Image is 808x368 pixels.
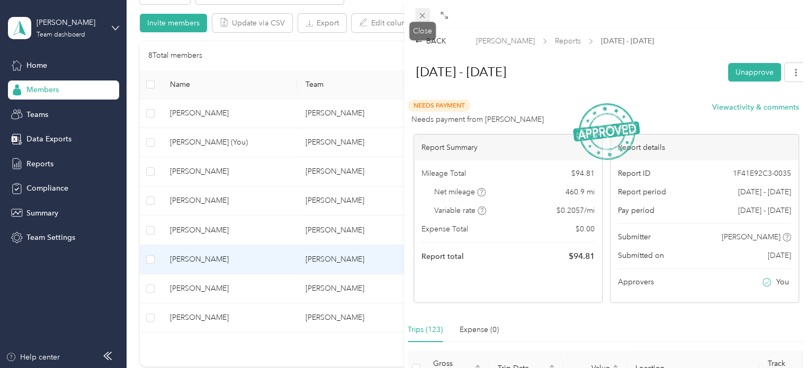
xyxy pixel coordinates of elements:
[411,114,544,125] span: Needs payment from [PERSON_NAME]
[576,223,595,235] span: $ 0.00
[618,186,666,198] span: Report period
[618,231,651,243] span: Submitter
[421,251,464,262] span: Report total
[712,102,799,113] button: Viewactivity & comments
[434,205,486,216] span: Variable rate
[414,134,602,160] div: Report Summary
[569,250,595,263] span: $ 94.81
[611,134,798,160] div: Report details
[776,276,789,288] span: You
[618,250,664,261] span: Submitted on
[421,168,466,179] span: Mileage Total
[601,35,654,47] span: [DATE] - [DATE]
[768,250,791,261] span: [DATE]
[573,103,640,160] img: ApprovedStamp
[405,59,721,85] h1: Aug 1 - 31, 2025
[421,223,468,235] span: Expense Total
[738,205,791,216] span: [DATE] - [DATE]
[556,205,595,216] span: $ 0.2057 / mi
[722,231,780,243] span: [PERSON_NAME]
[476,35,535,47] span: [PERSON_NAME]
[749,309,808,368] iframe: Everlance-gr Chat Button Frame
[565,186,595,198] span: 460.9 mi
[738,186,791,198] span: [DATE] - [DATE]
[408,100,470,112] span: Needs Payment
[618,276,654,288] span: Approvers
[415,35,446,47] div: BACK
[555,35,581,47] span: Reports
[733,168,791,179] span: 1F41E92C3-0035
[618,168,651,179] span: Report ID
[618,205,654,216] span: Pay period
[571,168,595,179] span: $ 94.81
[408,324,443,336] div: Trips (123)
[409,22,436,40] div: Close
[728,63,781,82] button: Unapprove
[434,186,486,198] span: Net mileage
[460,324,499,336] div: Expense (0)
